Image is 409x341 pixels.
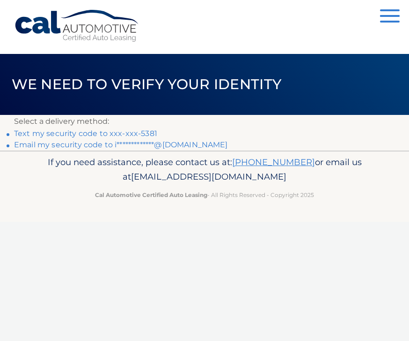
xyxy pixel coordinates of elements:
a: Cal Automotive [14,9,140,43]
a: Text my security code to xxx-xxx-5381 [14,129,157,138]
button: Menu [380,9,400,25]
p: - All Rights Reserved - Copyright 2025 [14,190,395,200]
strong: Cal Automotive Certified Auto Leasing [95,191,207,198]
span: We need to verify your identity [12,76,282,93]
a: [PHONE_NUMBER] [232,157,315,167]
p: Select a delivery method: [14,115,395,128]
span: [EMAIL_ADDRESS][DOMAIN_NAME] [131,171,286,182]
p: If you need assistance, please contact us at: or email us at [14,155,395,185]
